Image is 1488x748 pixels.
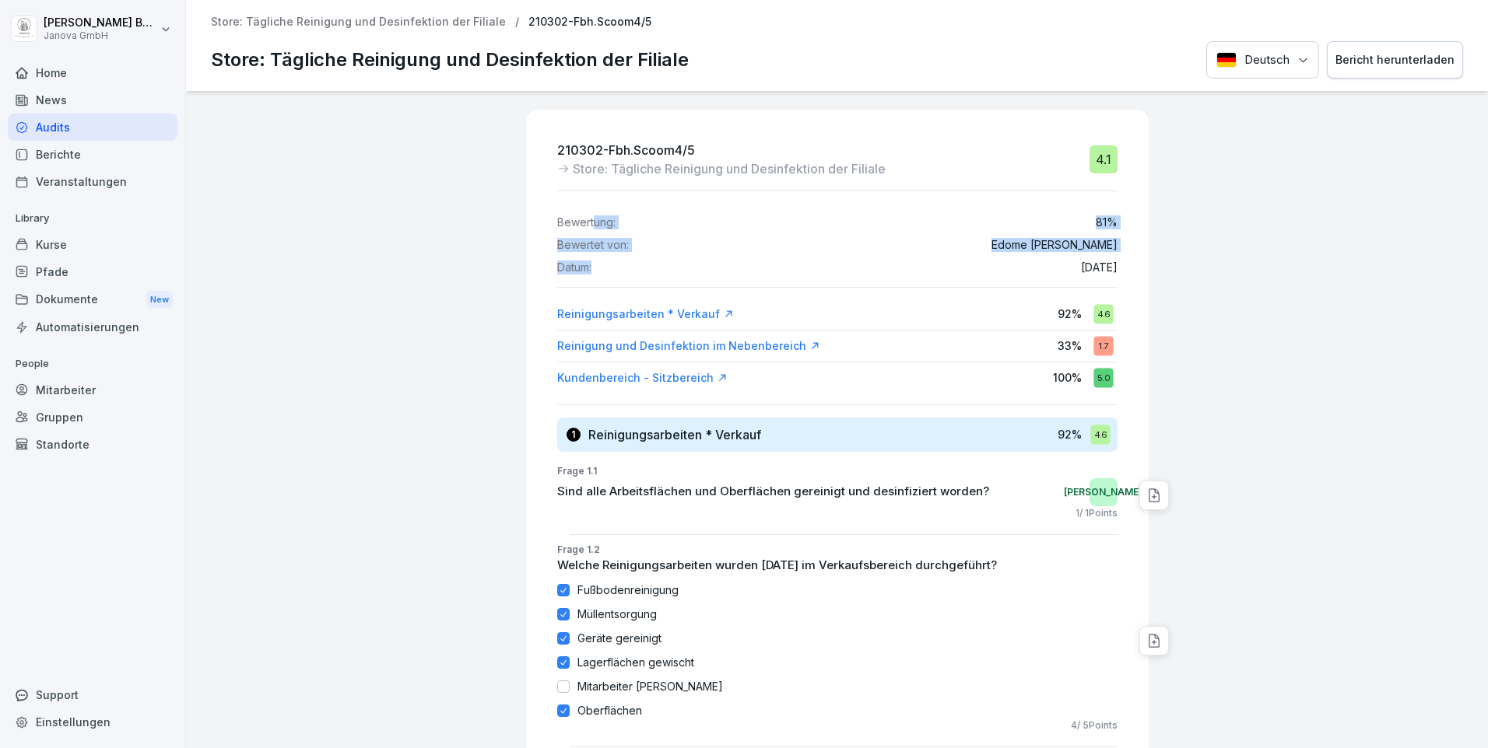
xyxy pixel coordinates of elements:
div: 4.1 [1090,145,1118,173]
a: Mitarbeiter [8,376,177,404]
button: Bericht herunterladen [1327,41,1463,79]
p: Janova GmbH [44,30,157,41]
img: Deutsch [1216,52,1237,68]
p: Lagerflächen gewischt [577,654,694,670]
p: [PERSON_NAME] Baradei [44,16,157,30]
div: 4.6 [1090,425,1110,444]
p: Sind alle Arbeitsflächen und Oberflächen gereinigt und desinfiziert worden? [557,483,989,501]
a: Pfade [8,258,177,285]
a: Reinigung und Desinfektion im Nebenbereich [557,338,820,354]
a: Reinigungsarbeiten * Verkauf [557,306,734,322]
div: 4.6 [1093,304,1113,323]
div: 5.0 [1093,368,1113,387]
p: Bewertet von: [557,239,629,252]
p: 100 % [1053,369,1082,386]
a: Store: Tägliche Reinigung und Desinfektion der Filiale [211,16,506,29]
p: Deutsch [1244,51,1290,69]
div: 1.7 [1093,336,1113,355]
div: Support [8,681,177,708]
p: Geräte gereinigt [577,630,662,646]
p: Welche Reinigungsarbeiten wurden [DATE] im Verkaufsbereich durchgeführt? [557,557,1118,575]
a: Kundenbereich - Sitzbereich [557,370,728,386]
a: Automatisierungen [8,313,177,341]
p: / [515,16,519,29]
a: DokumenteNew [8,285,177,314]
div: Dokumente [8,285,177,314]
p: Oberflächen [577,702,642,718]
p: Store: Tägliche Reinigung und Desinfektion der Filiale [573,159,886,178]
p: 92 % [1058,426,1082,442]
a: Standorte [8,431,177,458]
a: Einstellungen [8,708,177,736]
p: 1 / 1 Points [1076,506,1118,520]
a: Berichte [8,141,177,168]
p: Müllentsorgung [577,606,657,622]
p: Fußbodenreinigung [577,582,679,598]
p: 4 / 5 Points [1071,718,1118,732]
p: Mitarbeiter [PERSON_NAME] [577,678,723,694]
p: Frage 1.2 [557,543,1118,557]
h3: Reinigungsarbeiten * Verkauf [588,426,761,443]
div: 1 [567,428,581,442]
p: 92 % [1058,306,1082,322]
a: Home [8,59,177,86]
p: Edome [PERSON_NAME] [991,239,1118,252]
a: Audits [8,114,177,141]
a: Kurse [8,231,177,258]
button: Language [1206,41,1319,79]
p: People [8,351,177,376]
p: Frage 1.1 [557,464,1118,478]
p: Bewertung: [557,216,616,229]
p: Store: Tägliche Reinigung und Desinfektion der Filiale [211,46,689,74]
p: 210302-Fbh.Scoom4/5 [528,16,651,29]
p: Library [8,206,177,231]
p: 81 % [1096,216,1118,229]
a: Gruppen [8,404,177,431]
a: News [8,86,177,114]
div: Bericht herunterladen [1335,51,1455,68]
p: Datum: [557,261,591,274]
div: New [146,291,173,309]
p: [DATE] [1081,261,1118,274]
div: [PERSON_NAME] [1090,478,1118,506]
p: 33 % [1058,337,1082,354]
p: 210302-Fbh.Scoom4/5 [557,141,886,159]
a: Veranstaltungen [8,168,177,195]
